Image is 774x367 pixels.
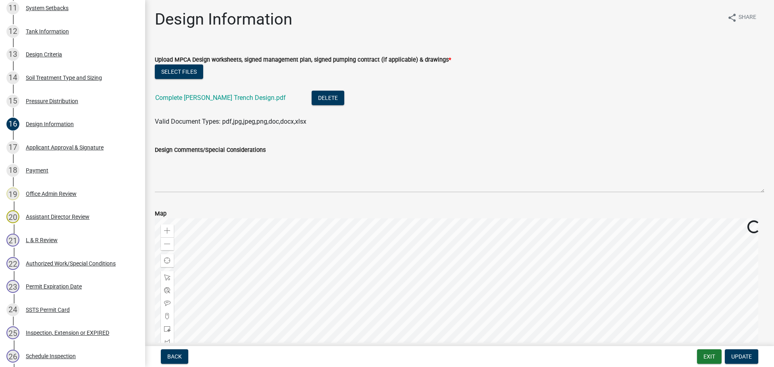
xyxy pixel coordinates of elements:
[161,237,174,250] div: Zoom out
[167,353,182,360] span: Back
[6,48,19,61] div: 13
[6,2,19,15] div: 11
[6,257,19,270] div: 22
[161,349,188,364] button: Back
[6,234,19,247] div: 21
[6,95,19,108] div: 15
[731,353,752,360] span: Update
[161,254,174,267] div: Find my location
[6,280,19,293] div: 23
[26,5,69,11] div: System Setbacks
[26,214,89,220] div: Assistant Director Review
[155,10,292,29] h1: Design Information
[6,187,19,200] div: 19
[6,303,19,316] div: 24
[6,326,19,339] div: 25
[6,141,19,154] div: 17
[727,13,737,23] i: share
[26,121,74,127] div: Design Information
[6,25,19,38] div: 12
[26,29,69,34] div: Tank Information
[739,13,756,23] span: Share
[26,75,102,81] div: Soil Treatment Type and Sizing
[155,57,451,63] label: Upload MPCA Design worksheets, signed management plan, signed pumping contract (if applicable) & ...
[6,71,19,84] div: 14
[26,52,62,57] div: Design Criteria
[26,307,70,313] div: SSTS Permit Card
[6,350,19,363] div: 26
[155,94,286,102] a: Complete [PERSON_NAME] Trench Design.pdf
[26,145,104,150] div: Applicant Approval & Signature
[312,95,344,102] wm-modal-confirm: Delete Document
[26,168,48,173] div: Payment
[6,164,19,177] div: 18
[155,211,166,217] label: Map
[6,118,19,131] div: 16
[155,64,203,79] button: Select files
[721,10,763,25] button: shareShare
[26,330,109,336] div: Inspection, Extension or EXPIRED
[26,261,116,266] div: Authorized Work/Special Conditions
[6,210,19,223] div: 20
[26,98,78,104] div: Pressure Distribution
[26,353,76,359] div: Schedule Inspection
[697,349,722,364] button: Exit
[26,284,82,289] div: Permit Expiration Date
[26,191,77,197] div: Office Admin Review
[725,349,758,364] button: Update
[155,147,266,153] label: Design Comments/Special Considerations
[312,91,344,105] button: Delete
[26,237,58,243] div: L & R Review
[161,224,174,237] div: Zoom in
[155,118,306,125] span: Valid Document Types: pdf,jpg,jpeg,png,doc,docx,xlsx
